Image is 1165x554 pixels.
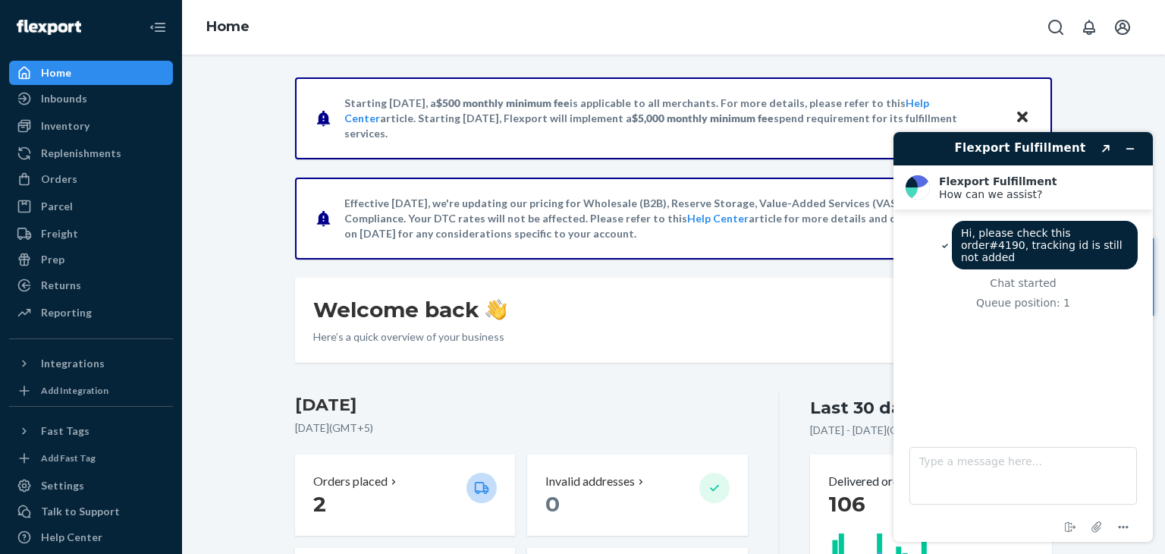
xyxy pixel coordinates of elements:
div: Last 30 days [810,396,921,420]
button: Open account menu [1107,12,1138,42]
div: Inbounds [41,91,87,106]
button: Open notifications [1074,12,1104,42]
button: Open Search Box [1041,12,1071,42]
a: Home [206,18,250,35]
span: 106 [828,491,865,517]
div: Reporting [41,305,92,320]
h1: Welcome back [313,296,507,323]
p: Starting [DATE], a is applicable to all merchants. For more details, please refer to this article... [344,96,1000,141]
div: Freight [41,226,78,241]
span: $500 monthly minimum fee [436,96,570,109]
p: Here’s a quick overview of your business [313,329,507,345]
div: Help Center [41,530,102,545]
img: Flexport logo [17,20,81,35]
div: Add Integration [41,384,108,397]
button: Fast Tags [9,419,173,443]
img: hand-wave emoji [485,299,507,320]
a: Prep [9,247,173,272]
ol: breadcrumbs [194,5,262,49]
div: Talk to Support [41,504,120,519]
span: 0 [545,491,560,517]
div: Prep [41,252,64,267]
a: Freight [9,222,173,246]
a: Returns [9,273,173,297]
p: Invalid addresses [545,473,635,490]
div: Inventory [41,118,89,134]
div: Home [41,65,71,80]
a: Orders [9,167,173,191]
button: Invalid addresses 0 [527,455,747,536]
a: Add Integration [9,382,173,400]
button: Close Navigation [143,12,173,42]
a: Help Center [9,525,173,549]
a: Help Center [687,212,749,225]
iframe: Find more information here [881,120,1165,554]
div: Fast Tags [41,423,89,439]
a: Replenishments [9,141,173,165]
a: Inventory [9,114,173,138]
span: $5,000 monthly minimum fee [632,112,774,124]
a: Settings [9,474,173,498]
div: Settings [41,478,84,493]
button: Delivered orders [828,473,928,490]
button: Talk to Support [9,499,173,524]
p: [DATE] ( GMT+5 ) [295,420,748,436]
div: Replenishments [41,146,121,161]
a: Parcel [9,194,173,219]
a: Home [9,61,173,85]
span: Chat [33,11,64,24]
p: Orders placed [313,473,388,490]
a: Inbounds [9,87,173,111]
div: Integrations [41,356,105,371]
h3: [DATE] [295,393,748,417]
div: Returns [41,278,81,293]
button: Orders placed 2 [295,455,515,536]
span: 2 [313,491,326,517]
a: Add Fast Tag [9,449,173,467]
a: Reporting [9,301,173,325]
p: [DATE] - [DATE] ( GMT+5 ) [810,423,931,438]
p: Effective [DATE], we're updating our pricing for Wholesale (B2B), Reserve Storage, Value-Added Se... [344,196,1000,241]
button: Integrations [9,351,173,376]
button: Close [1013,107,1032,129]
div: Add Fast Tag [41,452,96,464]
div: Orders [41,172,77,187]
div: Parcel [41,199,73,214]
